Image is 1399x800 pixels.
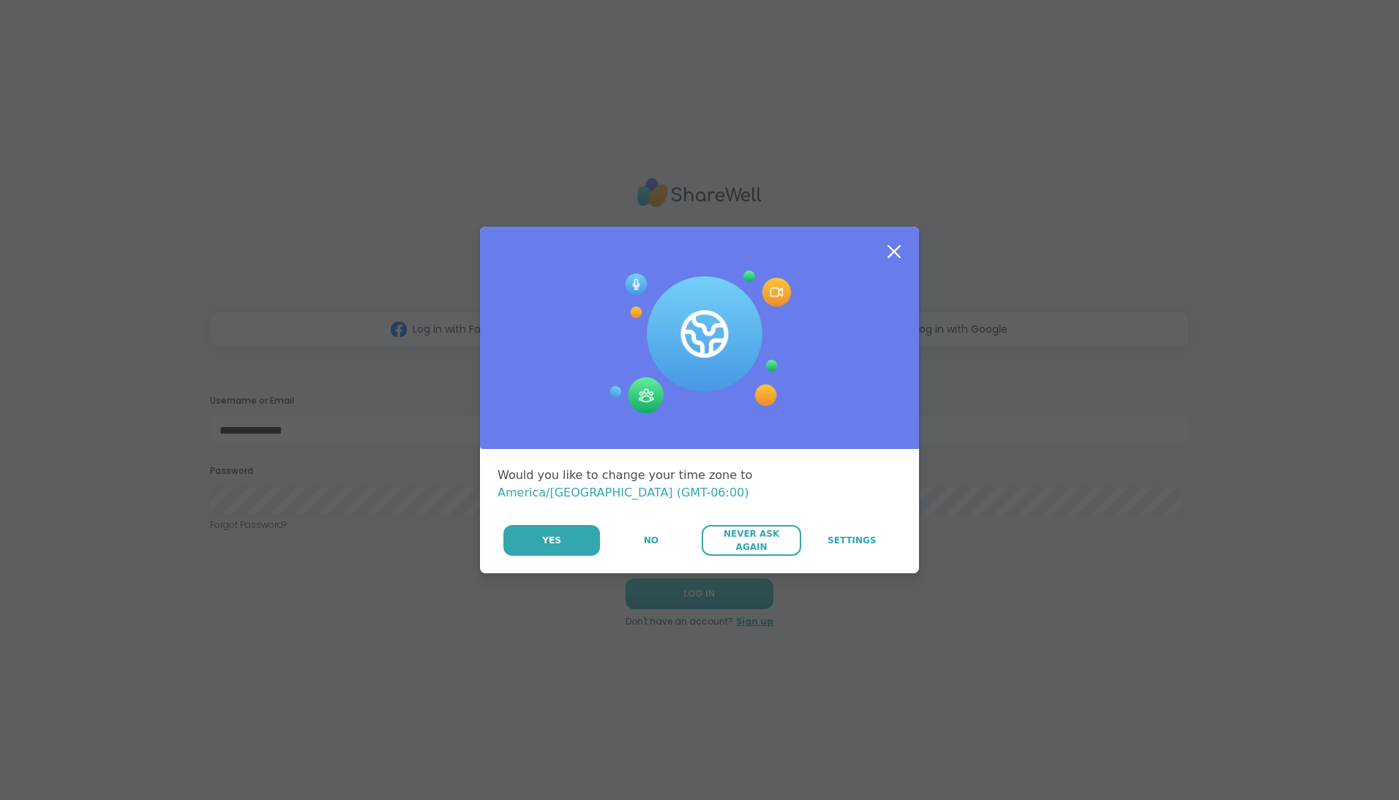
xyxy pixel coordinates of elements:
[498,467,901,502] div: Would you like to change your time zone to
[803,525,901,556] a: Settings
[828,534,877,547] span: Settings
[644,534,659,547] span: No
[608,271,791,414] img: Session Experience
[503,525,600,556] button: Yes
[709,527,793,554] span: Never Ask Again
[498,486,749,499] span: America/[GEOGRAPHIC_DATA] (GMT-06:00)
[702,525,800,556] button: Never Ask Again
[601,525,700,556] button: No
[542,534,561,547] span: Yes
